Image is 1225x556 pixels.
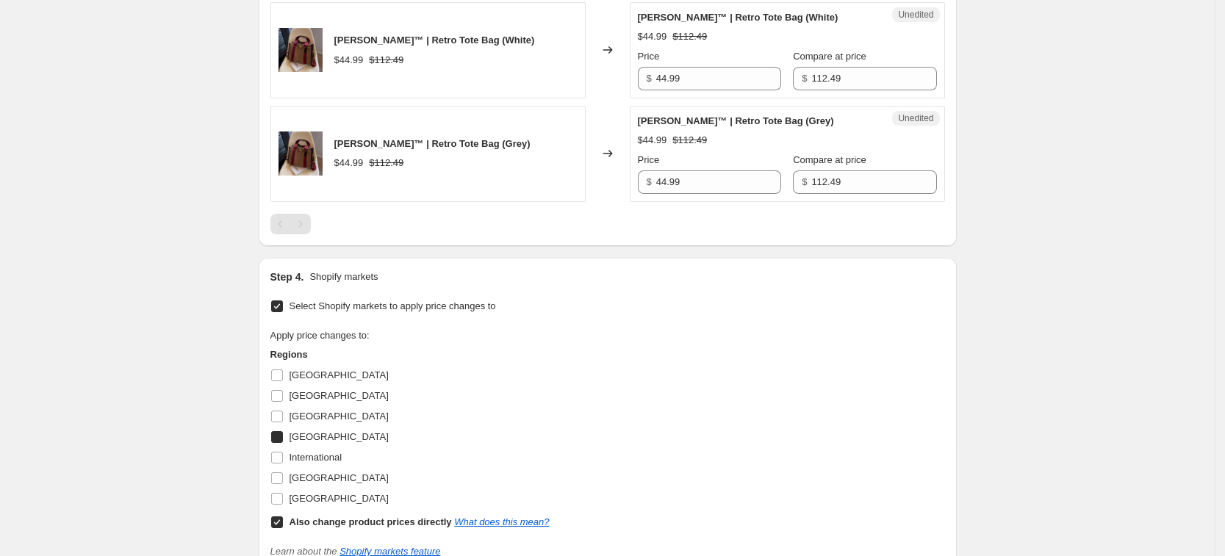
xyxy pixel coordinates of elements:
[309,270,378,284] p: Shopify markets
[290,300,496,311] span: Select Shopify markets to apply price changes to
[647,176,652,187] span: $
[802,73,807,84] span: $
[369,53,403,68] strike: $112.49
[647,73,652,84] span: $
[279,28,323,72] img: 4_0478b0e6-c5fa-441b-9baa-e82afe92a75a_80x.png
[270,347,550,362] h3: Regions
[290,369,389,380] span: [GEOGRAPHIC_DATA]
[638,12,838,23] span: [PERSON_NAME]™ | Retro Tote Bag (White)
[638,154,660,165] span: Price
[672,133,707,148] strike: $112.49
[898,9,933,21] span: Unedited
[270,214,311,234] nav: Pagination
[638,29,667,44] div: $44.99
[672,29,707,44] strike: $112.49
[898,112,933,124] span: Unedited
[290,472,389,483] span: [GEOGRAPHIC_DATA]
[638,51,660,62] span: Price
[334,35,535,46] span: [PERSON_NAME]™ | Retro Tote Bag (White)
[369,156,403,170] strike: $112.49
[290,411,389,422] span: [GEOGRAPHIC_DATA]
[454,516,549,527] a: What does this mean?
[270,330,370,341] span: Apply price changes to:
[334,156,364,170] div: $44.99
[638,133,667,148] div: $44.99
[290,452,342,463] span: International
[638,115,834,126] span: [PERSON_NAME]™ | Retro Tote Bag (Grey)
[290,390,389,401] span: [GEOGRAPHIC_DATA]
[290,493,389,504] span: [GEOGRAPHIC_DATA]
[270,270,304,284] h2: Step 4.
[334,53,364,68] div: $44.99
[793,51,866,62] span: Compare at price
[290,431,389,442] span: [GEOGRAPHIC_DATA]
[793,154,866,165] span: Compare at price
[279,131,323,176] img: 4_0478b0e6-c5fa-441b-9baa-e82afe92a75a_80x.png
[290,516,452,527] b: Also change product prices directly
[334,138,531,149] span: [PERSON_NAME]™ | Retro Tote Bag (Grey)
[802,176,807,187] span: $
